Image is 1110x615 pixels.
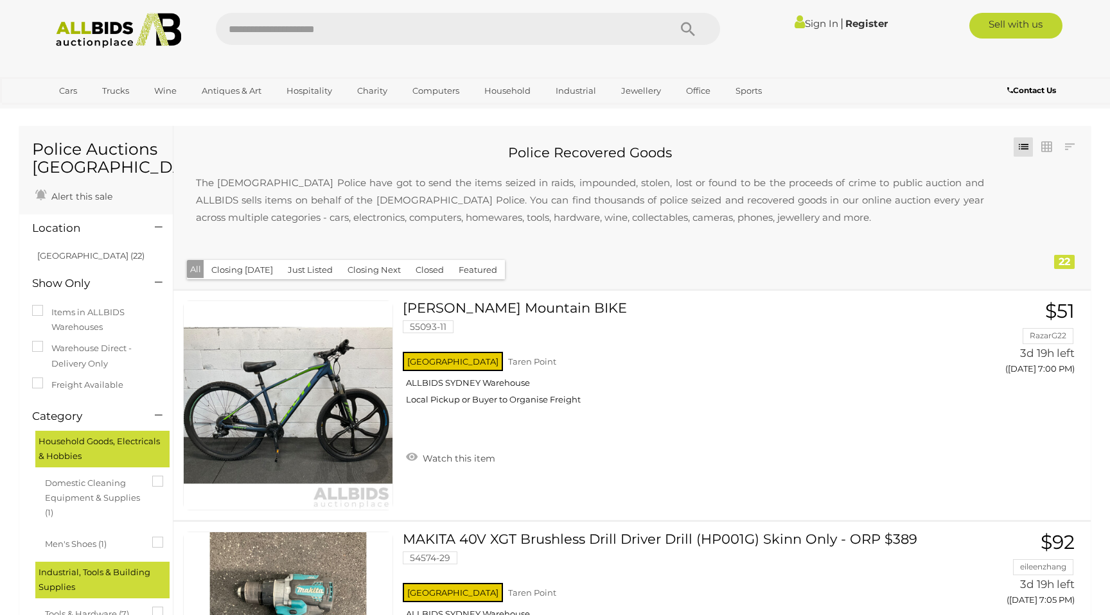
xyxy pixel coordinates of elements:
[32,341,160,371] label: Warehouse Direct - Delivery Only
[48,191,112,202] span: Alert this sale
[37,250,145,261] a: [GEOGRAPHIC_DATA] (22)
[193,80,270,101] a: Antiques & Art
[51,101,159,123] a: [GEOGRAPHIC_DATA]
[32,186,116,205] a: Alert this sale
[678,80,719,101] a: Office
[32,277,136,290] h4: Show Only
[35,431,170,467] div: Household Goods, Electricals & Hobbies
[204,260,281,280] button: Closing [DATE]
[419,453,495,464] span: Watch this item
[183,161,997,239] p: The [DEMOGRAPHIC_DATA] Police have got to send the items seized in raids, impounded, stolen, lost...
[947,532,1078,612] a: $92 eileenzhang 3d 19h left ([DATE] 7:05 PM)
[32,410,136,422] h4: Category
[146,80,185,101] a: Wine
[32,305,160,335] label: Items in ALLBIDS Warehouses
[547,80,604,101] a: Industrial
[349,80,396,101] a: Charity
[340,260,409,280] button: Closing Next
[32,377,123,392] label: Freight Available
[1045,299,1075,323] span: $51
[613,80,669,101] a: Jewellery
[45,472,141,521] span: Domestic Cleaning Equipment & Supplies (1)
[476,80,539,101] a: Household
[45,533,141,551] span: Men's Shoes (1)
[35,562,170,598] div: Industrial, Tools & Building Supplies
[656,13,720,45] button: Search
[51,80,85,101] a: Cars
[32,222,136,234] h4: Location
[187,260,204,279] button: All
[412,300,928,415] a: [PERSON_NAME] Mountain BIKE 55093-11 [GEOGRAPHIC_DATA] Taren Point ALLBIDS SYDNEY Warehouse Local...
[451,260,505,280] button: Featured
[1041,530,1075,554] span: $92
[403,447,498,467] a: Watch this item
[280,260,340,280] button: Just Listed
[32,141,160,176] h1: Police Auctions [GEOGRAPHIC_DATA]
[1054,255,1075,269] div: 22
[969,13,1062,39] a: Sell with us
[840,16,843,30] span: |
[845,17,888,30] a: Register
[94,80,137,101] a: Trucks
[947,300,1078,381] a: $51 RazarG22 3d 19h left ([DATE] 7:00 PM)
[1007,83,1059,98] a: Contact Us
[1007,85,1056,95] b: Contact Us
[278,80,340,101] a: Hospitality
[49,13,188,48] img: Allbids.com.au
[404,80,468,101] a: Computers
[727,80,770,101] a: Sports
[183,145,997,160] h2: Police Recovered Goods
[795,17,838,30] a: Sign In
[408,260,452,280] button: Closed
